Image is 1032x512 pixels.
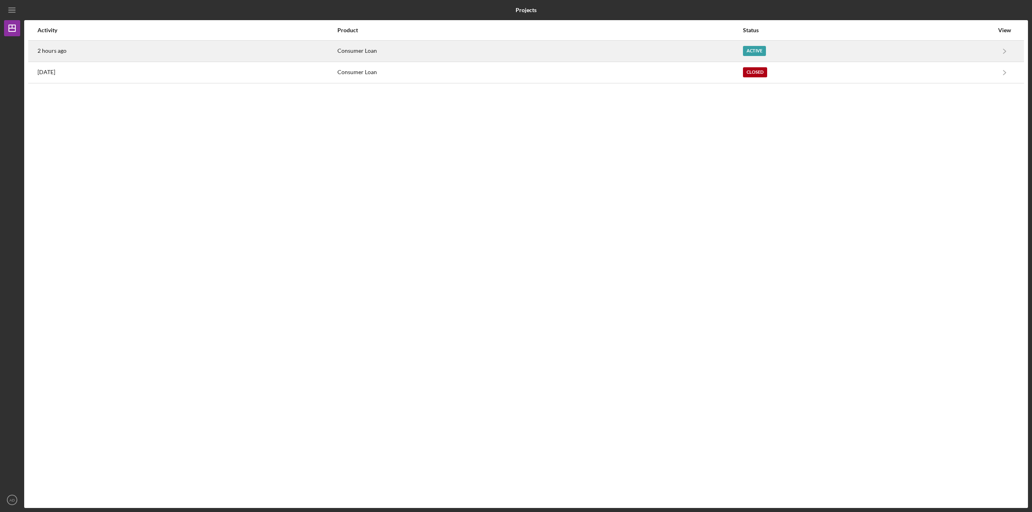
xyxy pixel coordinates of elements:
div: Closed [743,67,767,77]
div: Consumer Loan [337,41,742,61]
div: Product [337,27,742,33]
text: AD [9,498,15,502]
button: AD [4,492,20,508]
time: 2025-09-24 19:28 [37,48,67,54]
div: Consumer Loan [337,62,742,83]
div: Status [743,27,994,33]
time: 2024-10-23 15:40 [37,69,55,75]
div: Active [743,46,766,56]
div: View [995,27,1015,33]
b: Projects [516,7,537,13]
div: Activity [37,27,337,33]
